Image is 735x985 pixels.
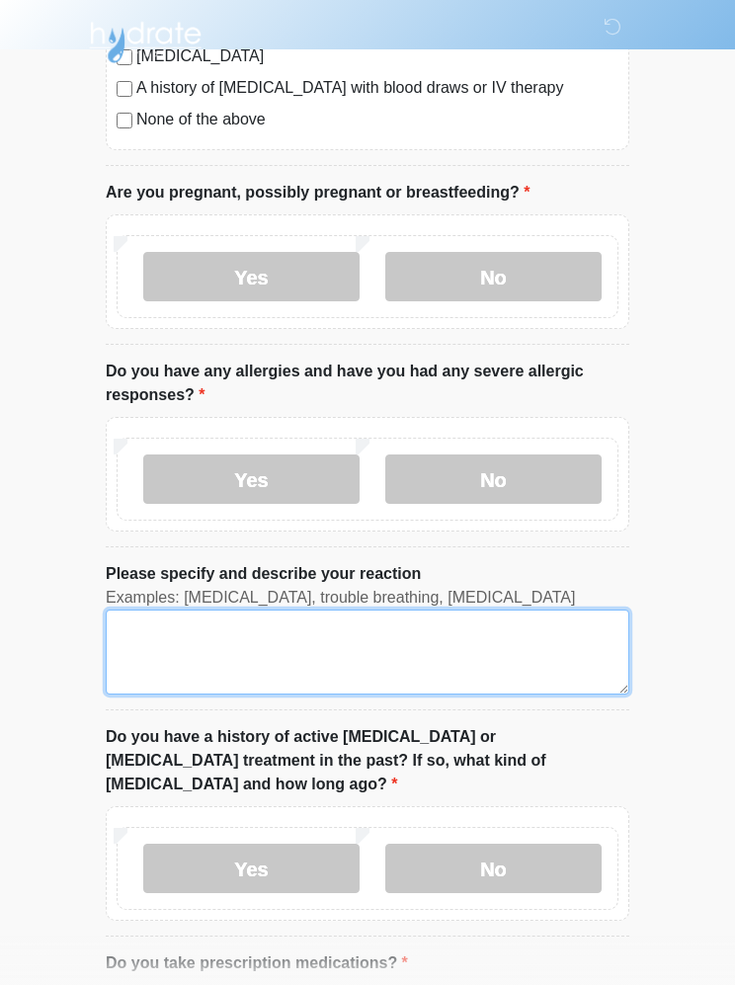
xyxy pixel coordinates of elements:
[143,252,360,301] label: Yes
[106,586,629,610] div: Examples: [MEDICAL_DATA], trouble breathing, [MEDICAL_DATA]
[106,725,629,796] label: Do you have a history of active [MEDICAL_DATA] or [MEDICAL_DATA] treatment in the past? If so, wh...
[117,113,132,128] input: None of the above
[385,252,602,301] label: No
[385,454,602,504] label: No
[106,951,408,975] label: Do you take prescription medications?
[106,181,530,205] label: Are you pregnant, possibly pregnant or breastfeeding?
[385,844,602,893] label: No
[117,81,132,97] input: A history of [MEDICAL_DATA] with blood draws or IV therapy
[106,562,421,586] label: Please specify and describe your reaction
[106,360,629,407] label: Do you have any allergies and have you had any severe allergic responses?
[136,76,618,100] label: A history of [MEDICAL_DATA] with blood draws or IV therapy
[143,844,360,893] label: Yes
[136,108,618,131] label: None of the above
[86,15,204,64] img: Hydrate IV Bar - Flagstaff Logo
[143,454,360,504] label: Yes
